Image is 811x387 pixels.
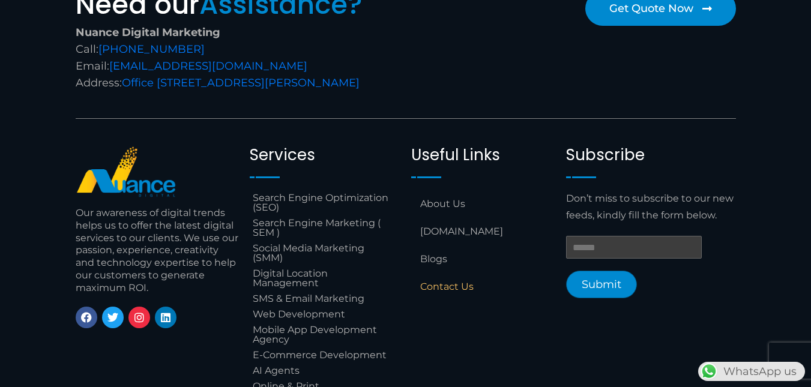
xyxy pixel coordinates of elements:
h2: Subscribe [566,146,735,164]
a: Web Development [250,307,399,322]
div: Call: Email: Address: [76,24,400,91]
a: Contact Us [411,273,554,301]
p: Don’t miss to subscribe to our new feeds, kindly fill the form below. [566,190,735,224]
a: E-Commerce Development [250,347,399,363]
h2: Services [250,146,399,164]
a: Mobile App Development Agency [250,322,399,347]
a: Digital Location Management [250,266,399,291]
a: Search Engine Optimization (SEO) [250,190,399,215]
span: Get Quote Now [609,3,693,14]
a: WhatsAppWhatsApp us [698,365,805,378]
a: Office [STREET_ADDRESS][PERSON_NAME] [122,76,360,89]
a: [EMAIL_ADDRESS][DOMAIN_NAME] [109,59,307,73]
a: [DOMAIN_NAME] [411,218,554,245]
div: WhatsApp us [698,362,805,381]
a: About Us [411,190,554,218]
a: Social Media Marketing (SMM) [250,241,399,266]
a: Search Engine Marketing ( SEM ) [250,215,399,241]
a: [PHONE_NUMBER] [98,43,205,56]
button: Submit [566,271,637,298]
a: SMS & Email Marketing [250,291,399,307]
a: AI Agents [250,363,399,379]
a: Blogs [411,245,554,273]
strong: Nuance Digital Marketing [76,26,220,39]
h2: Useful Links [411,146,554,164]
img: WhatsApp [699,362,719,381]
p: Our awareness of digital trends helps us to offer the latest digital services to our clients. We ... [76,207,238,295]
